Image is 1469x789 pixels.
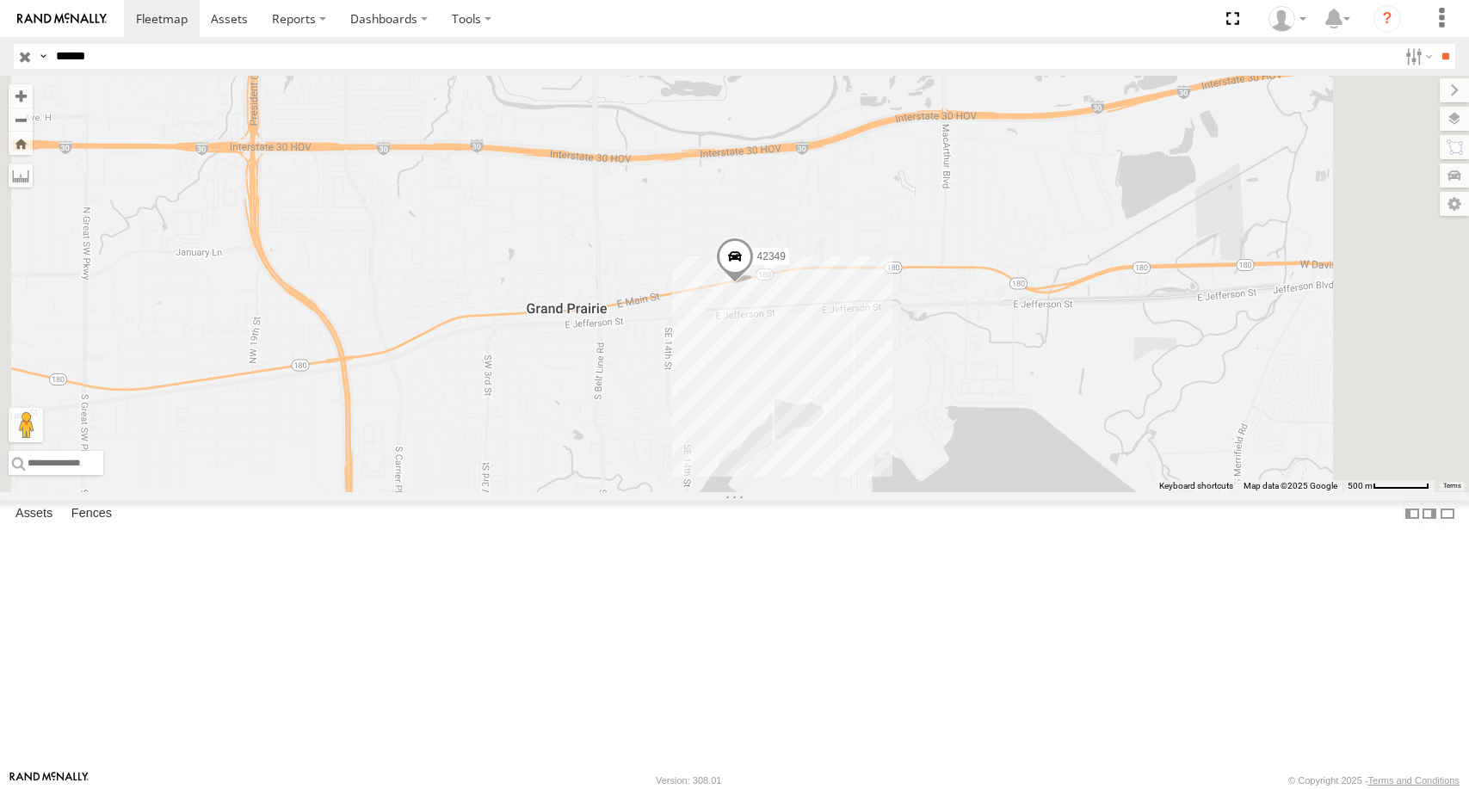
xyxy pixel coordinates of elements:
label: Hide Summary Table [1439,501,1456,526]
span: 42349 [756,250,785,262]
div: © Copyright 2025 - [1288,775,1460,786]
a: Terms and Conditions [1368,775,1460,786]
div: Juan Oropeza [1262,6,1312,32]
div: Version: 308.01 [656,775,721,786]
button: Drag Pegman onto the map to open Street View [9,408,43,442]
button: Map Scale: 500 m per 62 pixels [1342,480,1435,492]
button: Zoom out [9,108,33,132]
button: Keyboard shortcuts [1159,480,1233,492]
label: Search Filter Options [1398,44,1435,69]
label: Fences [63,502,120,526]
span: Map data ©2025 Google [1244,481,1337,490]
button: Zoom Home [9,132,33,155]
span: 500 m [1348,481,1373,490]
label: Map Settings [1440,192,1469,216]
a: Visit our Website [9,772,89,789]
label: Dock Summary Table to the Left [1404,501,1421,526]
label: Measure [9,163,33,188]
label: Dock Summary Table to the Right [1421,501,1438,526]
i: ? [1373,5,1401,33]
label: Assets [7,502,61,526]
button: Zoom in [9,84,33,108]
label: Search Query [36,44,50,69]
img: rand-logo.svg [17,13,107,25]
a: Terms (opens in new tab) [1443,483,1461,490]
